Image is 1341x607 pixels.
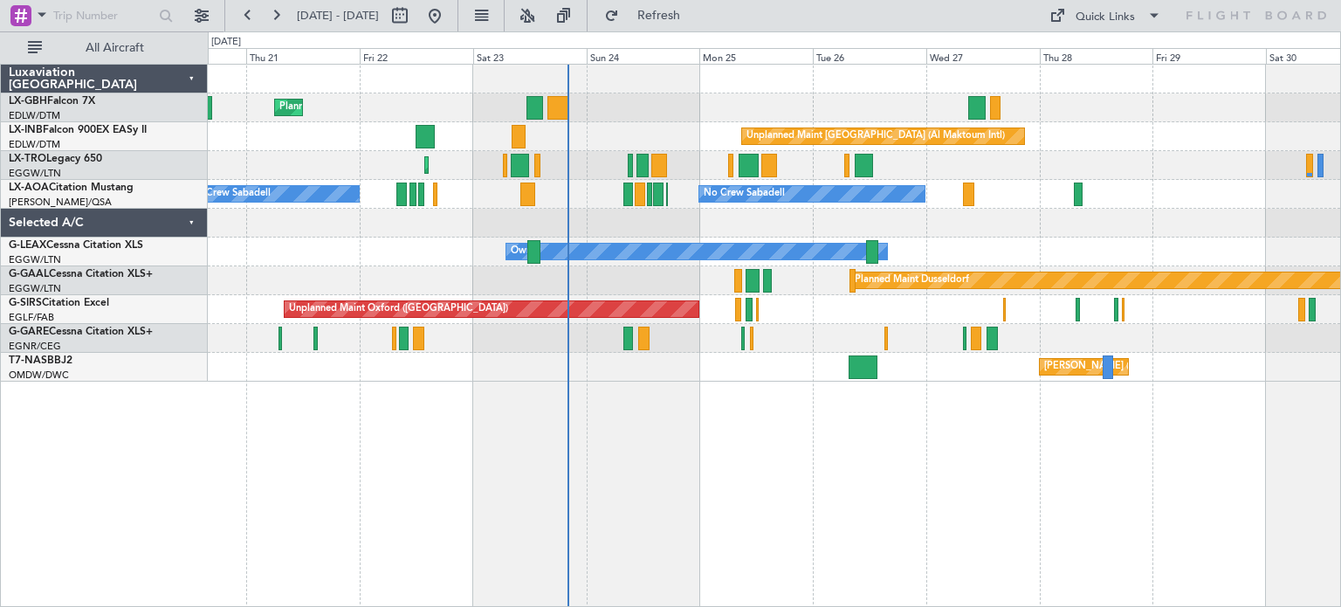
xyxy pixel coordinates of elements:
[9,340,61,353] a: EGNR/CEG
[699,48,813,64] div: Mon 25
[746,123,1005,149] div: Unplanned Maint [GEOGRAPHIC_DATA] (Al Maktoum Intl)
[596,2,701,30] button: Refresh
[9,183,49,193] span: LX-AOA
[926,48,1040,64] div: Wed 27
[9,125,147,135] a: LX-INBFalcon 900EX EASy II
[9,125,43,135] span: LX-INB
[9,311,54,324] a: EGLF/FAB
[9,369,69,382] a: OMDW/DWC
[587,48,700,64] div: Sun 24
[9,154,102,164] a: LX-TROLegacy 650
[19,34,189,62] button: All Aircraft
[9,355,72,366] a: T7-NASBBJ2
[9,96,95,107] a: LX-GBHFalcon 7X
[1041,2,1170,30] button: Quick Links
[9,96,47,107] span: LX-GBH
[855,267,969,293] div: Planned Maint Dusseldorf
[9,183,134,193] a: LX-AOACitation Mustang
[1152,48,1266,64] div: Fri 29
[9,327,153,337] a: G-GARECessna Citation XLS+
[297,8,379,24] span: [DATE] - [DATE]
[473,48,587,64] div: Sat 23
[9,109,60,122] a: EDLW/DTM
[9,269,153,279] a: G-GAALCessna Citation XLS+
[9,298,42,308] span: G-SIRS
[813,48,926,64] div: Tue 26
[9,240,46,251] span: G-LEAX
[45,42,184,54] span: All Aircraft
[9,196,112,209] a: [PERSON_NAME]/QSA
[53,3,154,29] input: Trip Number
[9,253,61,266] a: EGGW/LTN
[9,282,61,295] a: EGGW/LTN
[211,35,241,50] div: [DATE]
[9,154,46,164] span: LX-TRO
[622,10,696,22] span: Refresh
[9,327,49,337] span: G-GARE
[511,238,540,265] div: Owner
[9,298,109,308] a: G-SIRSCitation Excel
[9,167,61,180] a: EGGW/LTN
[279,94,474,121] div: Planned Maint Nice ([GEOGRAPHIC_DATA])
[246,48,360,64] div: Thu 21
[289,296,508,322] div: Unplanned Maint Oxford ([GEOGRAPHIC_DATA])
[1040,48,1153,64] div: Thu 28
[9,240,143,251] a: G-LEAXCessna Citation XLS
[1076,9,1135,26] div: Quick Links
[9,355,47,366] span: T7-NAS
[704,181,785,207] div: No Crew Sabadell
[9,269,49,279] span: G-GAAL
[189,181,271,207] div: No Crew Sabadell
[1044,354,1228,380] div: [PERSON_NAME] ([PERSON_NAME] Intl)
[9,138,60,151] a: EDLW/DTM
[360,48,473,64] div: Fri 22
